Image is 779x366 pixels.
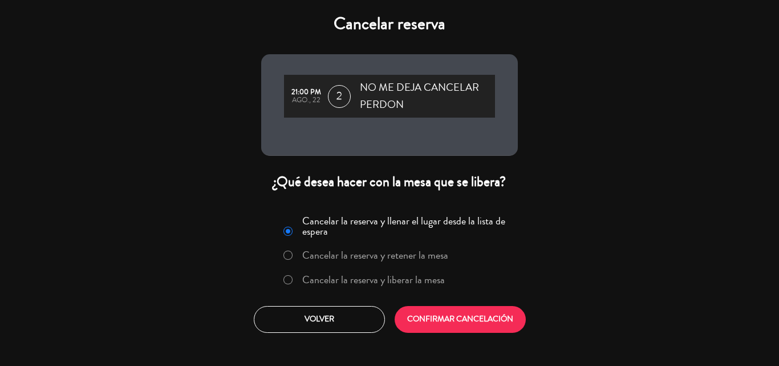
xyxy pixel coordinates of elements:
[261,173,518,191] div: ¿Qué desea hacer con la mesa que se libera?
[302,275,445,285] label: Cancelar la reserva y liberar la mesa
[328,85,351,108] span: 2
[302,216,511,236] label: Cancelar la reserva y llenar el lugar desde la lista de espera
[302,250,448,260] label: Cancelar la reserva y retener la mesa
[254,306,385,333] button: Volver
[360,79,495,113] span: NO ME DEJA CANCELAR PERDON
[290,89,322,96] div: 21:00 PM
[261,14,518,34] h4: Cancelar reserva
[395,306,526,333] button: CONFIRMAR CANCELACIÓN
[290,96,322,104] div: ago., 22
